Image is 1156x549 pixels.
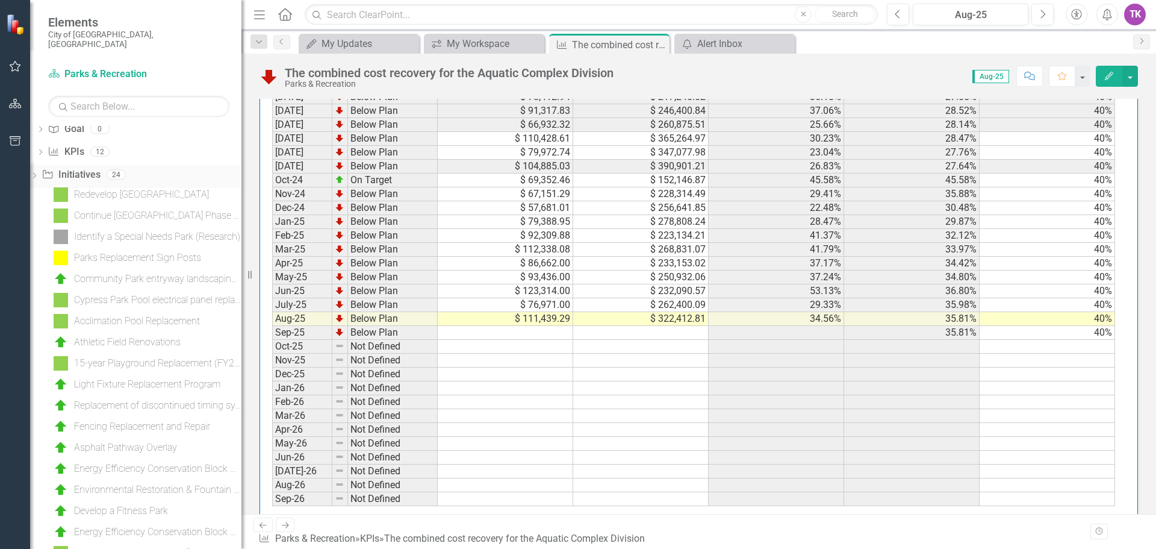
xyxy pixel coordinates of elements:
[335,383,344,392] img: 8DAGhfEEPCf229AAAAAElFTkSuQmCC
[51,501,168,521] a: Develop a Fitness Park
[980,187,1115,201] td: 40%
[335,147,344,157] img: TnMDeAgwAPMxUmUi88jYAAAAAElFTkSuQmCC
[709,187,844,201] td: 29.41%
[438,118,573,132] td: $ 66,932.32
[335,175,344,184] img: zOikAAAAAElFTkSuQmCC
[42,168,100,182] a: Initiatives
[832,9,858,19] span: Search
[74,274,241,284] div: Community Park entryway landscaping replacement
[335,258,344,268] img: TnMDeAgwAPMxUmUi88jYAAAAAElFTkSuQmCC
[272,201,332,215] td: Dec-24
[272,146,332,160] td: [DATE]
[275,533,355,544] a: Parks & Recreation
[272,478,332,492] td: Aug-26
[272,298,332,312] td: July-25
[48,15,229,30] span: Elements
[438,229,573,243] td: $ 92,309.88
[272,381,332,395] td: Jan-26
[54,483,68,497] img: C
[335,397,344,406] img: 8DAGhfEEPCf229AAAAAElFTkSuQmCC
[972,70,1009,83] span: Aug-25
[74,400,241,411] div: Replacement of discontinued timing system
[980,229,1115,243] td: 40%
[980,174,1115,187] td: 40%
[54,377,68,392] img: C
[348,215,438,229] td: Below Plan
[348,492,438,506] td: Not Defined
[844,187,980,201] td: 35.88%
[90,124,110,134] div: 0
[438,201,573,215] td: $ 57,681.01
[844,312,980,326] td: 35.81%
[51,312,200,331] a: Acclimation Pool Replacement
[272,284,332,298] td: Jun-25
[844,118,980,132] td: 28.14%
[709,104,844,118] td: 37.06%
[54,356,68,371] img: IP
[51,459,241,478] a: Energy Efficiency Conservation Block Grant - Tennis Center & Cypress Tennis
[74,295,241,306] div: Cypress Park Pool electrical panel replacement
[54,251,68,265] img: D
[573,201,709,215] td: $ 256,641.85
[980,326,1115,340] td: 40%
[573,284,709,298] td: $ 232,090.57
[348,284,438,298] td: Below Plan
[51,396,241,415] a: Replacement of discontinued timing system
[844,201,980,215] td: 30.48%
[348,409,438,423] td: Not Defined
[335,119,344,129] img: TnMDeAgwAPMxUmUi88jYAAAAAElFTkSuQmCC
[573,271,709,284] td: $ 250,932.06
[348,160,438,174] td: Below Plan
[709,174,844,187] td: 45.58%
[348,368,438,381] td: Not Defined
[272,187,332,201] td: Nov-24
[348,104,438,118] td: Below Plan
[48,30,229,49] small: City of [GEOGRAPHIC_DATA], [GEOGRAPHIC_DATA]
[74,189,209,200] div: Redevelop [GEOGRAPHIC_DATA]
[305,4,878,25] input: Search ClearPoint...
[259,67,279,86] img: Below Plan
[335,133,344,143] img: TnMDeAgwAPMxUmUi88jYAAAAAElFTkSuQmCC
[335,161,344,171] img: TnMDeAgwAPMxUmUi88jYAAAAAElFTkSuQmCC
[51,290,241,310] a: Cypress Park Pool electrical panel replacement
[335,341,344,351] img: 8DAGhfEEPCf229AAAAAElFTkSuQmCC
[272,243,332,257] td: Mar-25
[335,189,344,198] img: TnMDeAgwAPMxUmUi88jYAAAAAElFTkSuQmCC
[74,379,220,390] div: Light Fixture Replacement Program
[302,36,416,51] a: My Updates
[427,36,541,51] a: My Workspace
[335,272,344,281] img: TnMDeAgwAPMxUmUi88jYAAAAAElFTkSuQmCC
[844,326,980,340] td: 35.81%
[272,326,332,340] td: Sep-25
[74,231,240,242] div: Identify a Special Needs Park (Research)
[844,284,980,298] td: 36.80%
[980,104,1115,118] td: 40%
[74,210,241,221] div: Continue [GEOGRAPHIC_DATA] Phase 3 (MT)
[335,438,344,448] img: 8DAGhfEEPCf229AAAAAElFTkSuQmCC
[272,354,332,368] td: Nov-25
[48,122,84,136] a: Goal
[335,300,344,309] img: TnMDeAgwAPMxUmUi88jYAAAAAElFTkSuQmCC
[573,187,709,201] td: $ 228,314.49
[573,104,709,118] td: $ 246,400.84
[697,36,792,51] div: Alert Inbox
[272,257,332,271] td: Apr-25
[335,410,344,420] img: 8DAGhfEEPCf229AAAAAElFTkSuQmCC
[709,146,844,160] td: 23.04%
[1124,4,1146,25] button: TK
[335,105,344,115] img: TnMDeAgwAPMxUmUi88jYAAAAAElFTkSuQmCC
[48,96,229,117] input: Search Below...
[272,423,332,437] td: Apr-26
[54,441,68,455] img: C
[844,298,980,312] td: 35.98%
[335,424,344,434] img: 8DAGhfEEPCf229AAAAAElFTkSuQmCC
[335,216,344,226] img: TnMDeAgwAPMxUmUi88jYAAAAAElFTkSuQmCC
[573,174,709,187] td: $ 152,146.87
[54,525,68,539] img: C
[48,67,199,81] a: Parks & Recreation
[258,532,650,546] div: » »
[709,229,844,243] td: 41.37%
[980,271,1115,284] td: 40%
[335,202,344,212] img: TnMDeAgwAPMxUmUi88jYAAAAAElFTkSuQmCC
[360,533,379,544] a: KPIs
